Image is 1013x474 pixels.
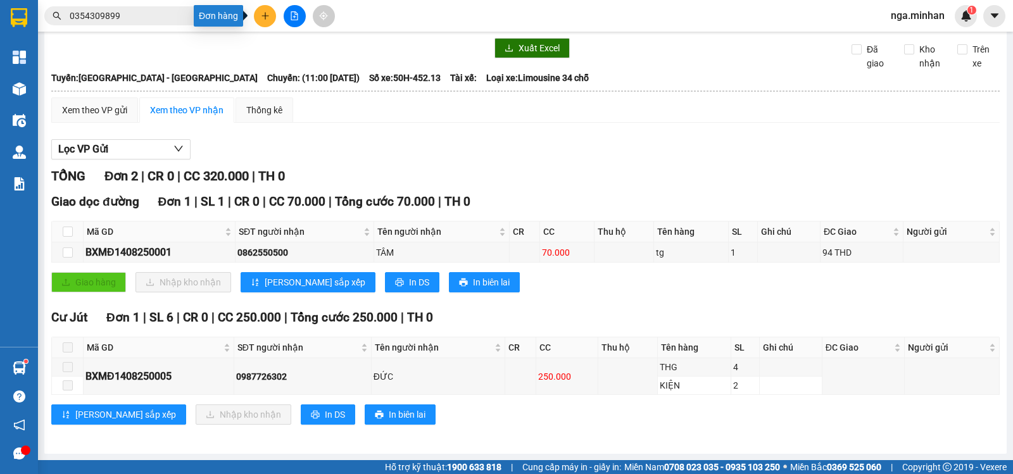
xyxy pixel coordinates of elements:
span: | [284,310,287,325]
span: Miền Bắc [790,460,881,474]
span: Chuyến: (11:00 [DATE]) [267,71,360,85]
span: Đơn 1 [158,194,192,209]
span: SĐT người nhận [237,340,358,354]
span: aim [319,11,328,20]
div: BXMĐ1408250001 [85,244,233,260]
span: sort-ascending [61,410,70,420]
div: THG [660,360,729,374]
span: search [53,11,61,20]
li: VP Cư Jút [6,68,87,82]
span: | [194,194,198,209]
span: In DS [325,408,345,421]
span: Tên người nhận [377,225,496,239]
span: Người gửi [908,340,986,354]
button: printerIn biên lai [449,272,520,292]
div: Đơn hàng [194,5,243,27]
span: Loại xe: Limousine 34 chỗ [486,71,589,85]
th: CR [505,337,536,358]
span: caret-down [989,10,1000,22]
span: CR 0 [148,168,174,184]
strong: 0369 525 060 [827,462,881,472]
button: plus [254,5,276,27]
span: | [211,310,215,325]
li: Minh An Express [6,6,184,54]
button: sort-ascending[PERSON_NAME] sắp xếp [51,404,186,425]
th: Ghi chú [760,337,822,358]
span: CC 320.000 [184,168,249,184]
div: 4 [733,360,757,374]
span: Xuất Excel [519,41,560,55]
span: | [177,168,180,184]
span: download [505,44,513,54]
th: CC [540,221,595,242]
div: Thống kê [246,103,282,117]
span: Đơn 2 [104,168,138,184]
span: copyright [943,463,952,471]
button: downloadNhập kho nhận [196,404,291,425]
span: | [511,460,513,474]
span: notification [13,419,25,431]
span: SL 6 [149,310,173,325]
td: ĐỨC [372,358,506,395]
div: KIỆN [660,378,729,392]
span: | [891,460,893,474]
span: Tổng cước 250.000 [291,310,398,325]
span: Giao dọc đường [51,194,139,209]
th: Thu hộ [598,337,657,358]
div: ĐỨC [374,370,503,384]
div: 70.000 [542,246,592,259]
div: TÂM [376,246,507,259]
button: caret-down [983,5,1005,27]
td: BXMĐ1408250001 [84,242,236,263]
th: Tên hàng [654,221,729,242]
span: Cư Jút [51,310,87,325]
img: warehouse-icon [13,82,26,96]
div: tg [656,246,726,259]
span: TỔNG [51,168,85,184]
span: | [329,194,332,209]
span: Miền Nam [624,460,780,474]
td: TÂM [374,242,510,263]
span: Trên xe [967,42,1000,70]
div: 250.000 [538,370,596,384]
button: sort-ascending[PERSON_NAME] sắp xếp [241,272,375,292]
span: down [173,144,184,154]
img: logo.jpg [6,6,51,51]
div: 94 THD [822,246,901,259]
span: environment [6,85,15,94]
div: Xem theo VP gửi [62,103,127,117]
span: | [252,168,255,184]
span: Cung cấp máy in - giấy in: [522,460,621,474]
span: file-add [290,11,299,20]
span: Kho nhận [914,42,947,70]
span: | [263,194,266,209]
img: warehouse-icon [13,146,26,159]
span: printer [459,278,468,288]
th: Ghi chú [758,221,821,242]
button: downloadNhập kho nhận [135,272,231,292]
img: solution-icon [13,177,26,190]
strong: 0708 023 035 - 0935 103 250 [664,462,780,472]
sup: 1 [967,6,976,15]
span: plus [261,11,270,20]
div: 0987726302 [236,370,369,384]
span: CR 0 [234,194,260,209]
span: Mã GD [87,340,221,354]
span: [PERSON_NAME] sắp xếp [265,275,365,289]
div: 0862550500 [237,246,372,259]
td: BXMĐ1408250005 [84,358,234,395]
th: CC [536,337,598,358]
th: Thu hộ [595,221,654,242]
span: Mã GD [87,225,222,239]
b: Tuyến: [GEOGRAPHIC_DATA] - [GEOGRAPHIC_DATA] [51,73,258,83]
span: | [177,310,180,325]
span: Tài xế: [450,71,477,85]
th: SL [731,337,760,358]
div: BXMĐ1408250005 [85,368,232,384]
button: printerIn DS [385,272,439,292]
button: aim [313,5,335,27]
span: Đã giao [862,42,895,70]
span: sort-ascending [251,278,260,288]
span: ĐC Giao [826,340,891,354]
span: | [141,168,144,184]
